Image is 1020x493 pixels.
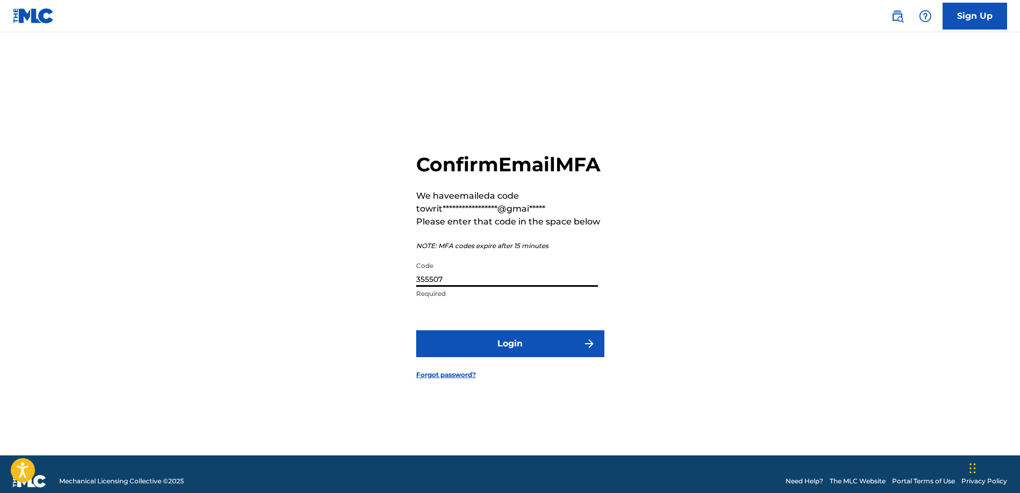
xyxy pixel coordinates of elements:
[891,10,904,23] img: search
[919,10,932,23] img: help
[416,370,476,380] a: Forgot password?
[915,5,936,27] div: Help
[416,153,604,177] h2: Confirm Email MFA
[786,476,823,486] a: Need Help?
[416,241,604,251] p: NOTE: MFA codes expire after 15 minutes
[969,452,976,484] div: Drag
[416,289,598,299] p: Required
[943,3,1007,30] a: Sign Up
[416,215,604,228] p: Please enter that code in the space below
[59,476,184,486] span: Mechanical Licensing Collective © 2025
[892,476,955,486] a: Portal Terms of Use
[416,330,604,357] button: Login
[961,476,1007,486] a: Privacy Policy
[966,441,1020,493] iframe: Chat Widget
[13,8,54,24] img: MLC Logo
[583,337,596,350] img: f7272a7cc735f4ea7f67.svg
[830,476,886,486] a: The MLC Website
[887,5,908,27] a: Public Search
[13,475,46,488] img: logo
